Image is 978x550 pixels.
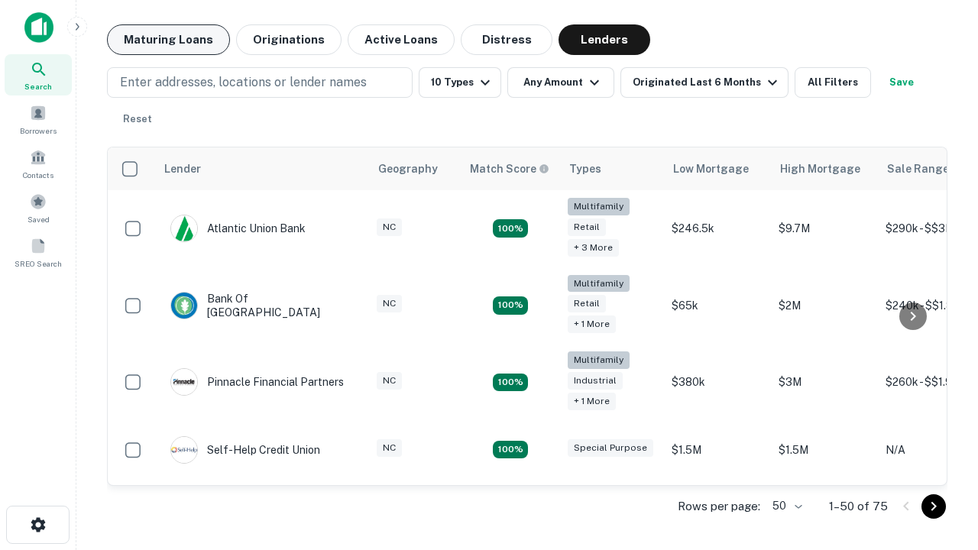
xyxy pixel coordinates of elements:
div: Multifamily [568,351,630,369]
p: 1–50 of 75 [829,497,888,516]
span: Saved [28,213,50,225]
p: Enter addresses, locations or lender names [120,73,367,92]
div: Originated Last 6 Months [633,73,782,92]
button: All Filters [795,67,871,98]
button: Go to next page [921,494,946,519]
div: Industrial [568,372,623,390]
div: NC [377,295,402,312]
div: NC [377,439,402,457]
div: Pinnacle Financial Partners [170,368,344,396]
button: Active Loans [348,24,455,55]
img: picture [171,437,197,463]
a: Search [5,54,72,95]
div: NC [377,372,402,390]
div: Bank Of [GEOGRAPHIC_DATA] [170,292,354,319]
th: High Mortgage [771,147,878,190]
th: Types [560,147,664,190]
div: Geography [378,160,438,178]
span: Contacts [23,169,53,181]
button: Any Amount [507,67,614,98]
span: SREO Search [15,257,62,270]
button: Lenders [559,24,650,55]
div: Multifamily [568,275,630,293]
button: Originations [236,24,342,55]
div: Sale Range [887,160,949,178]
td: $65k [664,267,771,345]
a: SREO Search [5,231,72,273]
div: Matching Properties: 10, hasApolloMatch: undefined [493,219,528,238]
div: Low Mortgage [673,160,749,178]
button: 10 Types [419,67,501,98]
h6: Match Score [470,160,546,177]
div: + 3 more [568,239,619,257]
button: Distress [461,24,552,55]
span: Borrowers [20,125,57,137]
th: Capitalize uses an advanced AI algorithm to match your search with the best lender. The match sco... [461,147,560,190]
div: 50 [766,495,805,517]
td: $246.5k [664,190,771,267]
div: + 1 more [568,315,616,333]
td: $3M [771,344,878,421]
img: capitalize-icon.png [24,12,53,43]
td: $1.5M [664,421,771,479]
div: High Mortgage [780,160,860,178]
button: Save your search to get updates of matches that match your search criteria. [877,67,926,98]
button: Originated Last 6 Months [620,67,789,98]
p: Rows per page: [678,497,760,516]
div: Lender [164,160,201,178]
button: Reset [113,104,162,134]
th: Low Mortgage [664,147,771,190]
a: Contacts [5,143,72,184]
button: Maturing Loans [107,24,230,55]
img: picture [171,293,197,319]
button: Enter addresses, locations or lender names [107,67,413,98]
iframe: Chat Widget [902,428,978,501]
div: Special Purpose [568,439,653,457]
td: $9.7M [771,190,878,267]
div: Types [569,160,601,178]
td: $2M [771,267,878,345]
div: Atlantic Union Bank [170,215,306,242]
div: Matching Properties: 17, hasApolloMatch: undefined [493,296,528,315]
div: Capitalize uses an advanced AI algorithm to match your search with the best lender. The match sco... [470,160,549,177]
div: Retail [568,295,606,312]
img: picture [171,369,197,395]
div: Retail [568,218,606,236]
span: Search [24,80,52,92]
div: Matching Properties: 13, hasApolloMatch: undefined [493,374,528,392]
img: picture [171,215,197,241]
a: Saved [5,187,72,228]
div: Multifamily [568,198,630,215]
div: Self-help Credit Union [170,436,320,464]
td: $380k [664,344,771,421]
th: Geography [369,147,461,190]
div: Matching Properties: 11, hasApolloMatch: undefined [493,441,528,459]
div: + 1 more [568,393,616,410]
div: NC [377,218,402,236]
th: Lender [155,147,369,190]
td: $1.5M [771,421,878,479]
a: Borrowers [5,99,72,140]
